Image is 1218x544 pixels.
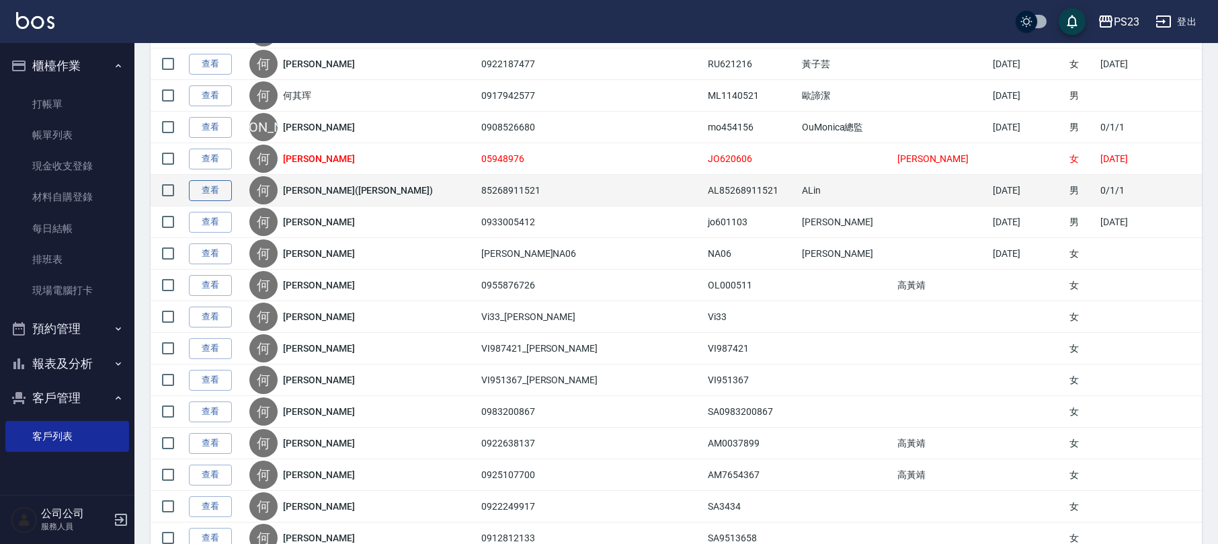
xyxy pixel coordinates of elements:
[478,491,704,522] td: 0922249917
[894,459,989,491] td: 高黃靖
[283,373,354,387] a: [PERSON_NAME]
[283,152,354,165] a: [PERSON_NAME]
[1066,80,1097,112] td: 男
[799,80,894,112] td: 歐諦潔
[189,401,232,422] a: 查看
[5,120,129,151] a: 帳單列表
[704,459,799,491] td: AM7654367
[5,89,129,120] a: 打帳單
[478,333,704,364] td: VI987421_[PERSON_NAME]
[189,85,232,106] a: 查看
[989,80,1066,112] td: [DATE]
[704,333,799,364] td: VI987421
[16,12,54,29] img: Logo
[704,175,799,206] td: AL85268911521
[249,366,278,394] div: 何
[1066,112,1097,143] td: 男
[704,301,799,333] td: Vi33
[1066,206,1097,238] td: 男
[704,270,799,301] td: OL000511
[5,381,129,416] button: 客戶管理
[249,208,278,236] div: 何
[5,275,129,306] a: 現場電腦打卡
[189,117,232,138] a: 查看
[283,215,354,229] a: [PERSON_NAME]
[478,48,704,80] td: 0922187477
[283,468,354,481] a: [PERSON_NAME]
[41,520,110,533] p: 服務人員
[1066,301,1097,333] td: 女
[189,212,232,233] a: 查看
[1066,459,1097,491] td: 女
[1066,491,1097,522] td: 女
[189,370,232,391] a: 查看
[894,270,989,301] td: 高黃靖
[189,243,232,264] a: 查看
[249,271,278,299] div: 何
[5,48,129,83] button: 櫃檯作業
[249,492,278,520] div: 何
[478,396,704,428] td: 0983200867
[989,238,1066,270] td: [DATE]
[478,270,704,301] td: 0955876726
[1092,8,1145,36] button: PS23
[5,421,129,452] a: 客戶列表
[478,175,704,206] td: 85268911521
[5,151,129,182] a: 現金收支登錄
[1097,143,1147,175] td: [DATE]
[5,213,129,244] a: 每日結帳
[249,303,278,331] div: 何
[249,176,278,204] div: 何
[189,307,232,327] a: 查看
[283,310,354,323] a: [PERSON_NAME]
[283,184,433,197] a: [PERSON_NAME]([PERSON_NAME])
[249,145,278,173] div: 何
[1066,48,1097,80] td: 女
[704,364,799,396] td: VI951367
[1066,143,1097,175] td: 女
[478,112,704,143] td: 0908526680
[189,180,232,201] a: 查看
[283,89,311,102] a: 何其珲
[283,247,354,260] a: [PERSON_NAME]
[989,112,1066,143] td: [DATE]
[704,238,799,270] td: NA06
[1059,8,1086,35] button: save
[704,491,799,522] td: SA3434
[283,120,354,134] a: [PERSON_NAME]
[249,334,278,362] div: 何
[249,397,278,426] div: 何
[478,238,704,270] td: [PERSON_NAME]NA06
[5,311,129,346] button: 預約管理
[189,338,232,359] a: 查看
[5,182,129,212] a: 材料自購登錄
[1066,364,1097,396] td: 女
[1066,396,1097,428] td: 女
[1097,112,1147,143] td: 0/1/1
[189,275,232,296] a: 查看
[1066,270,1097,301] td: 女
[1114,13,1139,30] div: PS23
[249,113,278,141] div: [PERSON_NAME]
[704,428,799,459] td: AM0037899
[249,429,278,457] div: 何
[478,428,704,459] td: 0922638137
[704,206,799,238] td: jo601103
[249,239,278,268] div: 何
[283,278,354,292] a: [PERSON_NAME]
[989,206,1066,238] td: [DATE]
[41,507,110,520] h5: 公司公司
[5,244,129,275] a: 排班表
[249,81,278,110] div: 何
[249,461,278,489] div: 何
[1097,206,1147,238] td: [DATE]
[704,396,799,428] td: SA0983200867
[189,496,232,517] a: 查看
[478,206,704,238] td: 0933005412
[478,459,704,491] td: 0925107700
[1097,175,1147,206] td: 0/1/1
[1150,9,1202,34] button: 登出
[11,506,38,533] img: Person
[283,57,354,71] a: [PERSON_NAME]
[189,433,232,454] a: 查看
